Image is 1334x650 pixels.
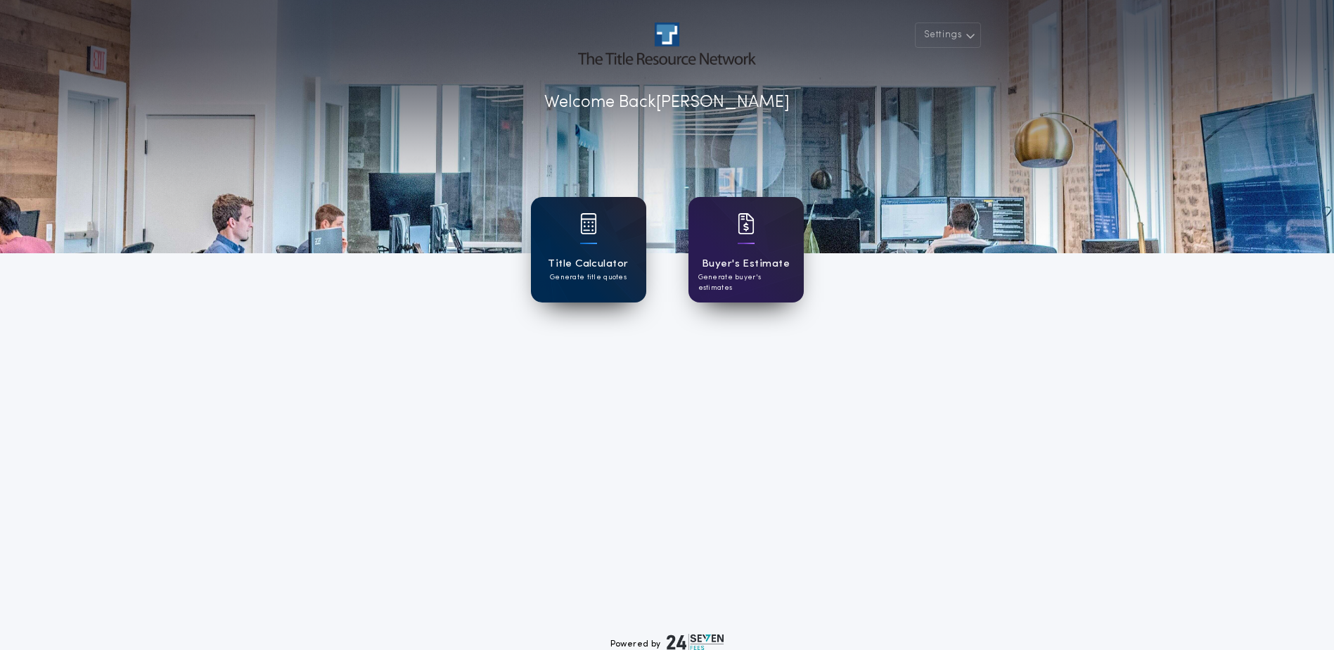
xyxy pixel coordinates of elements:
img: account-logo [578,23,755,65]
img: card icon [738,213,755,234]
p: Generate buyer's estimates [698,272,794,293]
img: card icon [580,213,597,234]
button: Settings [915,23,981,48]
h1: Title Calculator [548,256,628,272]
p: Generate title quotes [550,272,627,283]
a: card iconTitle CalculatorGenerate title quotes [531,197,646,302]
a: card iconBuyer's EstimateGenerate buyer's estimates [688,197,804,302]
p: Welcome Back [PERSON_NAME] [544,90,790,115]
h1: Buyer's Estimate [702,256,790,272]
